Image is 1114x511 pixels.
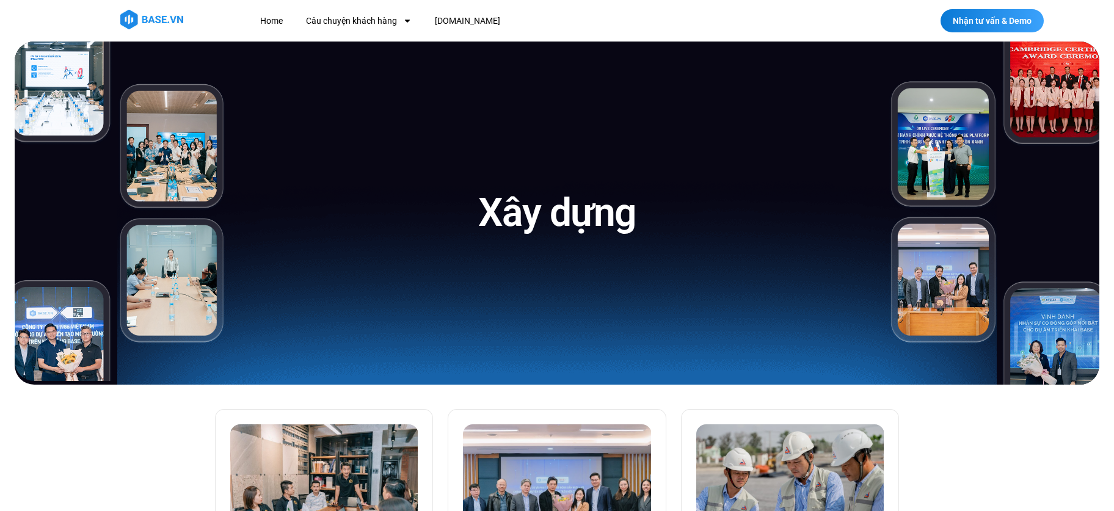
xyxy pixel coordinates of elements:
[251,10,724,32] nav: Menu
[478,187,636,238] h1: Xây dựng
[251,10,292,32] a: Home
[297,10,421,32] a: Câu chuyện khách hàng
[941,9,1044,32] a: Nhận tư vấn & Demo
[953,16,1032,25] span: Nhận tư vấn & Demo
[426,10,509,32] a: [DOMAIN_NAME]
